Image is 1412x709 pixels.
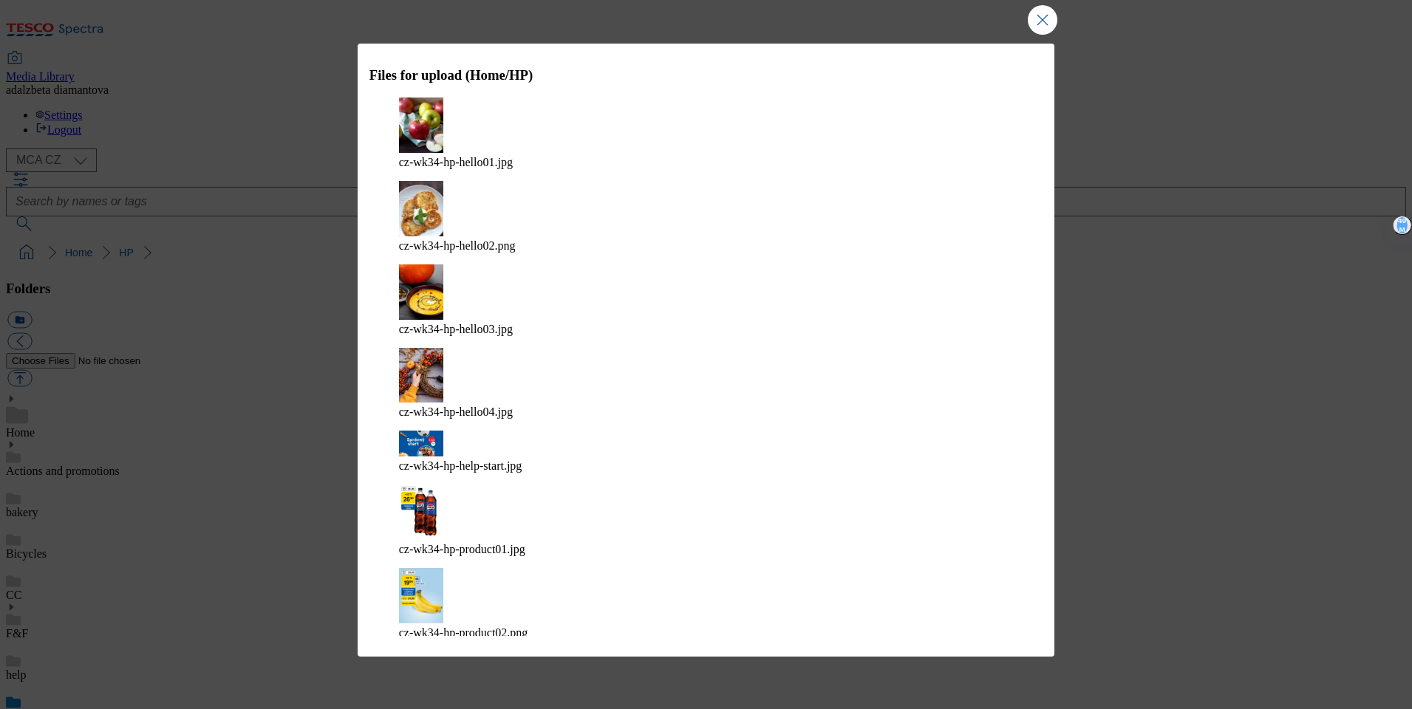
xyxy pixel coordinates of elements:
[399,568,443,623] img: preview
[369,67,1043,83] h3: Files for upload (Home/HP)
[399,156,1014,169] figcaption: cz-wk34-hp-hello01.jpg
[399,181,443,236] img: preview
[399,543,1014,556] figcaption: cz-wk34-hp-product01.jpg
[399,405,1014,419] figcaption: cz-wk34-hp-hello04.jpg
[399,264,443,320] img: preview
[399,626,1014,640] figcaption: cz-wk34-hp-product02.png
[399,484,443,540] img: preview
[399,97,443,153] img: preview
[399,431,443,456] img: preview
[399,239,1014,253] figcaption: cz-wk34-hp-hello02.png
[1028,5,1057,35] button: Close Modal
[358,44,1055,657] div: Modal
[399,459,1014,473] figcaption: cz-wk34-hp-help-start.jpg
[399,323,1014,336] figcaption: cz-wk34-hp-hello03.jpg
[399,348,443,403] img: preview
